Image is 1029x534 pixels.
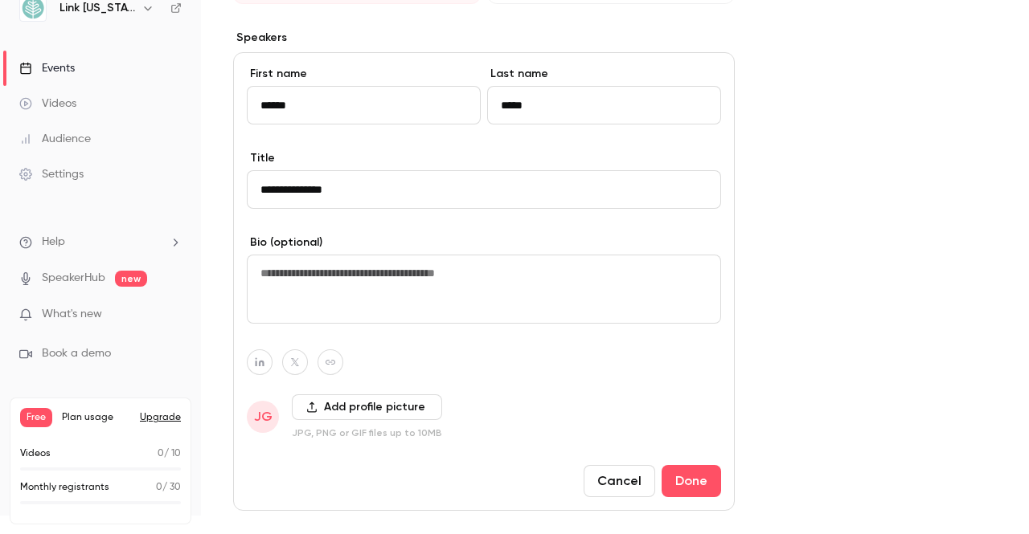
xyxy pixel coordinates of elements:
div: Videos [19,96,76,112]
div: Audience [19,131,91,147]
span: 0 [156,483,162,492]
div: Settings [19,166,84,182]
span: 0 [158,449,164,459]
button: Cancel [584,465,655,497]
span: Book a demo [42,345,111,362]
span: new [115,271,147,287]
span: Plan usage [62,411,130,424]
label: Title [247,150,721,166]
label: Last name [487,66,721,82]
li: help-dropdown-opener [19,234,182,251]
label: First name [247,66,481,82]
span: Free [20,408,52,427]
p: / 10 [158,446,181,461]
span: What's new [42,306,102,323]
p: Videos [20,446,51,461]
button: Add profile picture [292,394,442,420]
p: Monthly registrants [20,480,109,495]
label: Bio (optional) [247,234,721,251]
button: Upgrade [140,411,181,424]
button: Done [662,465,721,497]
a: SpeakerHub [42,270,105,287]
p: / 30 [156,480,181,495]
span: JG [254,407,273,426]
span: Help [42,234,65,251]
div: Events [19,60,75,76]
p: Speakers [233,30,735,46]
p: JPG, PNG or GIF files up to 10MB [292,426,442,439]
